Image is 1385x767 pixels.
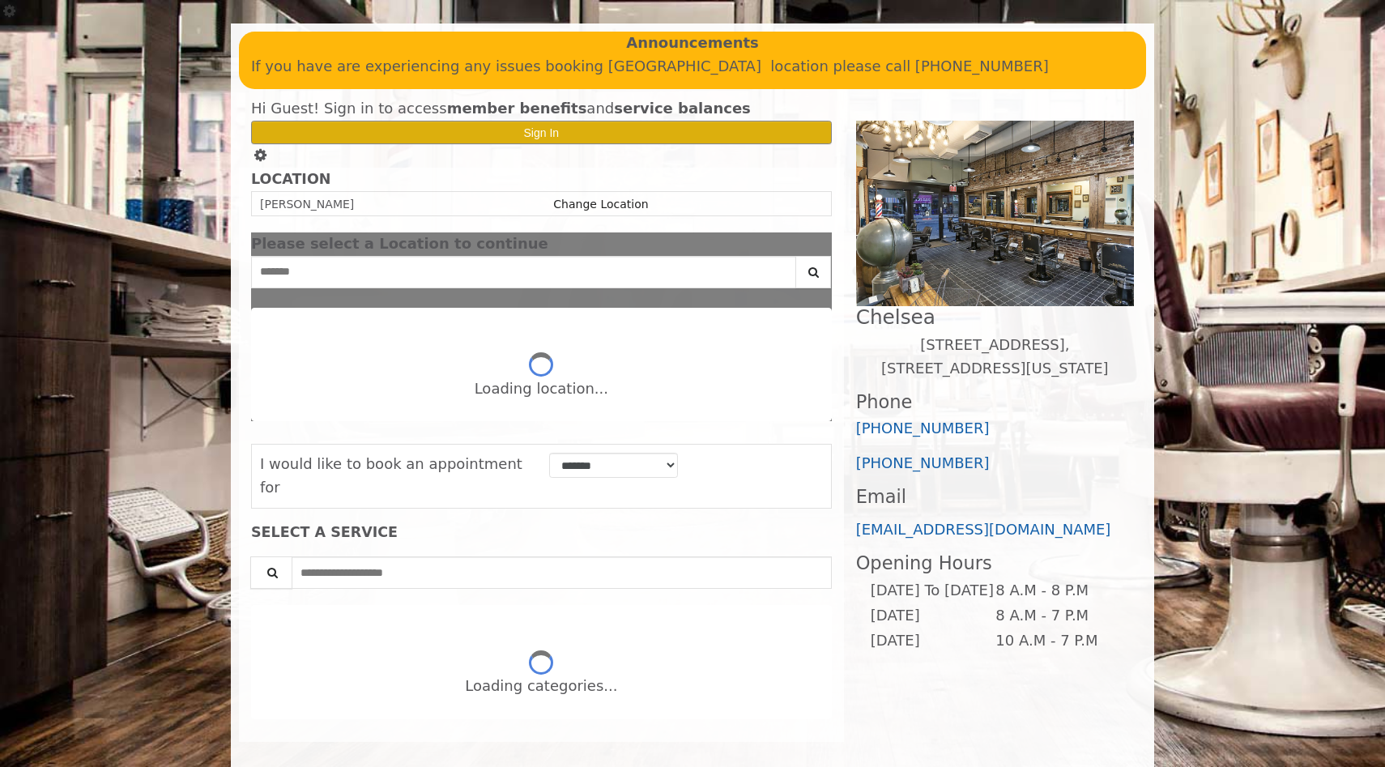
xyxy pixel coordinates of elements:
[465,675,617,698] div: Loading categories...
[553,198,648,211] a: Change Location
[475,377,608,401] div: Loading location...
[251,121,832,144] button: Sign In
[856,553,1134,573] h3: Opening Hours
[260,455,522,496] span: I would like to book an appointment for
[260,198,354,211] span: [PERSON_NAME]
[626,32,759,55] b: Announcements
[856,420,990,437] a: [PHONE_NUMBER]
[614,100,751,117] b: service balances
[250,556,292,589] button: Service Search
[856,392,1134,412] h3: Phone
[995,578,1120,603] td: 8 A.M - 8 P.M
[251,256,796,288] input: Search Center
[808,239,832,249] button: close dialog
[856,334,1134,381] p: [STREET_ADDRESS],[STREET_ADDRESS][US_STATE]
[870,603,995,629] td: [DATE]
[251,55,1134,79] p: If you have are experiencing any issues booking [GEOGRAPHIC_DATA] location please call [PHONE_NUM...
[856,454,990,471] a: [PHONE_NUMBER]
[251,171,330,187] b: LOCATION
[856,487,1134,507] h3: Email
[251,256,832,296] div: Center Select
[870,578,995,603] td: [DATE] To [DATE]
[251,97,832,121] div: Hi Guest! Sign in to access and
[856,306,1134,328] h2: Chelsea
[251,525,832,540] div: SELECT A SERVICE
[447,100,587,117] b: member benefits
[804,266,823,278] i: Search button
[995,603,1120,629] td: 8 A.M - 7 P.M
[251,235,548,252] span: Please select a Location to continue
[870,629,995,654] td: [DATE]
[856,521,1111,538] a: [EMAIL_ADDRESS][DOMAIN_NAME]
[995,629,1120,654] td: 10 A.M - 7 P.M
